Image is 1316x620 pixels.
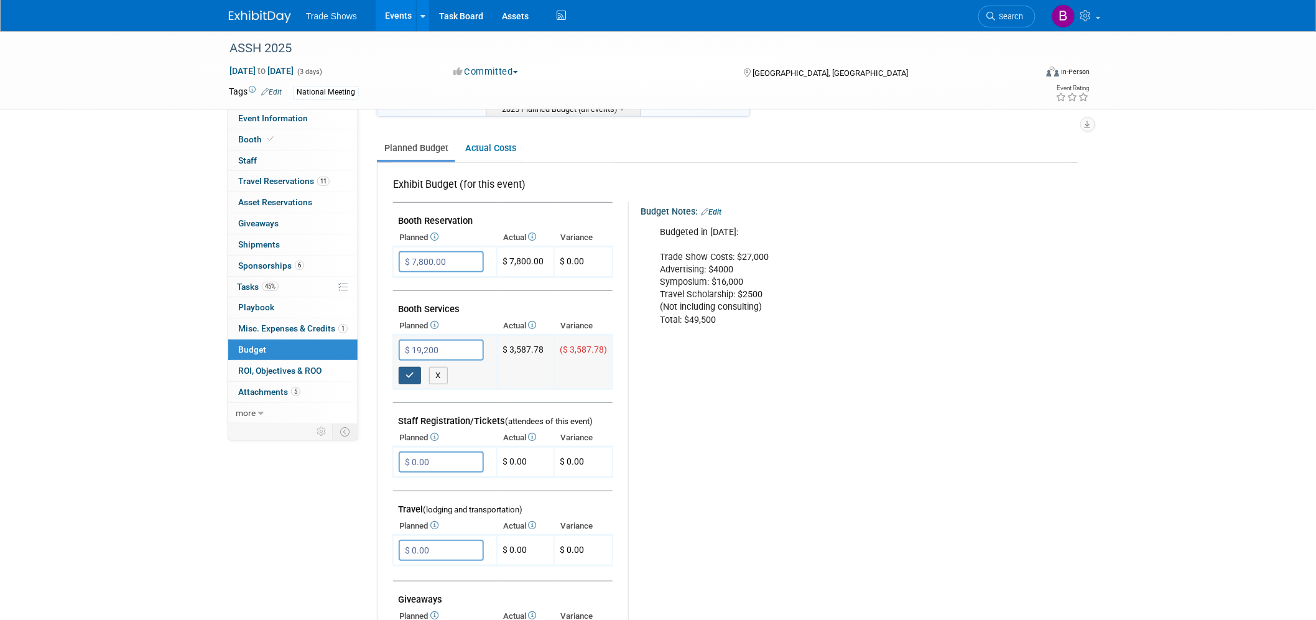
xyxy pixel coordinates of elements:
a: Attachments5 [228,382,358,402]
a: Asset Reservations [228,192,358,213]
div: National Meeting [293,86,359,99]
a: Edit [261,88,282,96]
span: Travel Reservations [238,176,330,186]
th: Actual [497,517,554,535]
td: $ 0.00 [497,535,554,566]
span: Search [995,12,1024,21]
span: 1 [338,324,348,333]
span: (attendees of this event) [505,417,593,426]
span: Attachments [238,387,300,397]
div: ASSH 2025 [225,37,1017,60]
span: 5 [291,387,300,396]
span: [DATE] [DATE] [229,65,294,76]
span: more [236,408,256,418]
a: Budget [228,340,358,360]
span: Asset Reservations [238,197,312,207]
a: Event Information [228,108,358,129]
th: Variance [554,229,613,246]
span: $ 7,800.00 [503,256,544,266]
a: more [228,403,358,423]
a: Booth [228,129,358,150]
td: $ 3,587.78 [497,335,554,389]
td: Giveaways [393,581,613,608]
a: Tasks45% [228,277,358,297]
button: X [429,367,448,384]
div: Event Rating [1056,85,1090,91]
span: 45% [262,282,279,291]
td: Booth Reservation [393,203,613,229]
span: Staff [238,155,257,165]
a: Sponsorships6 [228,256,358,276]
th: Variance [554,429,613,446]
span: (lodging and transportation) [423,505,522,514]
a: Search [978,6,1036,27]
th: Variance [554,517,613,535]
div: Budgeted in [DATE]: Trade Show Costs: $27,000 Advertising: $4000 Symposium: $16,000 Travel Schola... [651,220,1054,333]
td: Travel [393,491,613,518]
td: Staff Registration/Tickets [393,403,613,430]
span: $ 0.00 [560,545,584,555]
th: Planned [393,229,497,246]
span: [GEOGRAPHIC_DATA], [GEOGRAPHIC_DATA] [753,68,908,78]
span: $ 0.00 [560,456,584,466]
button: Committed [449,65,523,78]
span: Playbook [238,302,274,312]
div: Exhibit Budget (for this event) [393,178,608,198]
a: Actual Costs [458,137,523,160]
td: Booth Services [393,291,613,318]
th: Actual [497,229,554,246]
a: Staff [228,150,358,171]
div: In-Person [1061,67,1090,76]
div: Event Format [962,65,1090,83]
span: (3 days) [296,68,322,76]
span: Booth [238,134,276,144]
i: Booth reservation complete [267,136,274,142]
a: Planned Budget [377,137,455,160]
span: Sponsorships [238,261,304,271]
span: Shipments [238,239,280,249]
span: 6 [295,261,304,270]
td: Tags [229,85,282,99]
img: Format-Inperson.png [1047,67,1059,76]
th: Planned [393,429,497,446]
th: Actual [497,317,554,335]
span: Event Information [238,113,308,123]
a: Giveaways [228,213,358,234]
span: Tasks [237,282,279,292]
span: ($ 3,587.78) [560,345,607,354]
span: Giveaways [238,218,279,228]
span: ROI, Objectives & ROO [238,366,322,376]
div: Budget Notes: [641,202,1077,218]
img: Becca Rensi [1052,4,1075,28]
a: ROI, Objectives & ROO [228,361,358,381]
span: Budget [238,345,266,354]
a: Shipments [228,234,358,255]
span: 11 [317,177,330,186]
span: to [256,66,267,76]
th: Planned [393,317,497,335]
td: $ 0.00 [497,447,554,478]
span: Trade Shows [306,11,357,21]
span: Misc. Expenses & Credits [238,323,348,333]
a: Edit [701,208,721,216]
th: Variance [554,317,613,335]
td: Personalize Event Tab Strip [311,423,333,440]
td: Toggle Event Tabs [333,423,358,440]
a: Playbook [228,297,358,318]
img: ExhibitDay [229,11,291,23]
span: $ 0.00 [560,256,584,266]
th: Actual [497,429,554,446]
a: Travel Reservations11 [228,171,358,192]
a: Misc. Expenses & Credits1 [228,318,358,339]
th: Planned [393,517,497,535]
